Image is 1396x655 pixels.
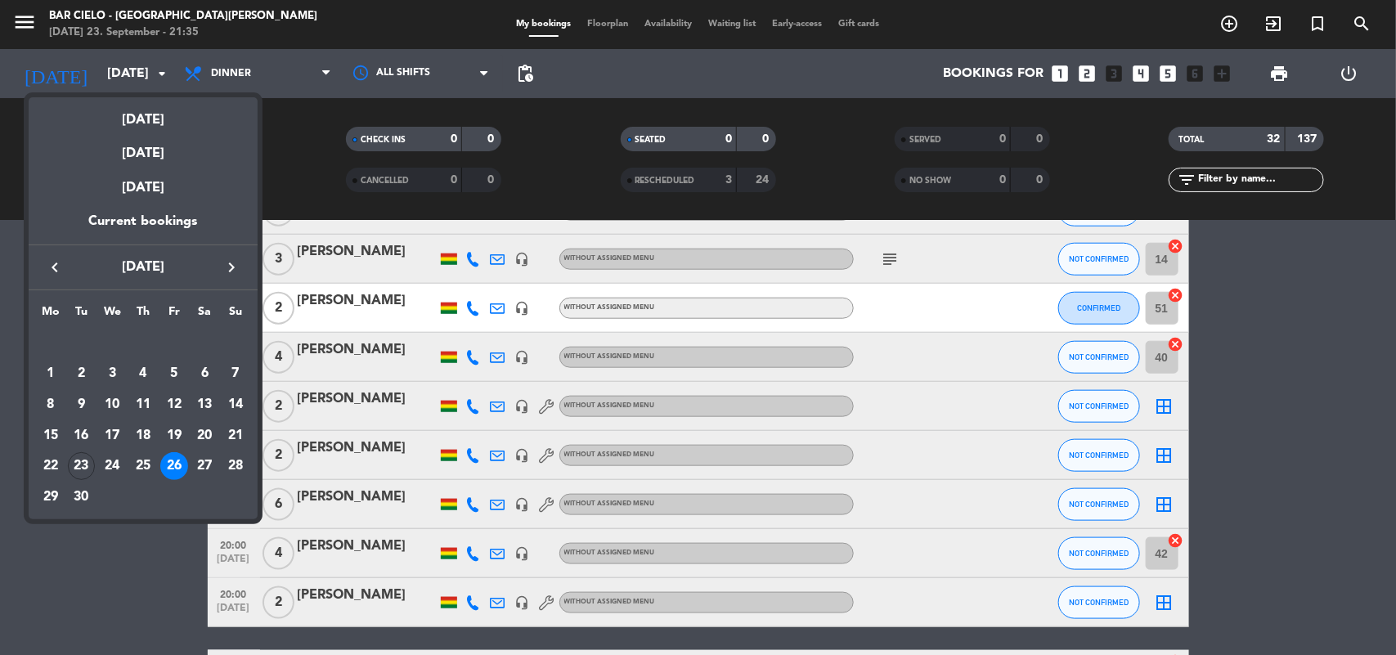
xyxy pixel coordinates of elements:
[160,452,188,480] div: 26
[190,451,221,482] td: September 27, 2025
[68,391,96,419] div: 9
[129,360,157,388] div: 4
[37,422,65,450] div: 15
[29,131,258,164] div: [DATE]
[191,360,218,388] div: 6
[220,389,251,420] td: September 14, 2025
[97,420,128,451] td: September 17, 2025
[37,360,65,388] div: 1
[35,451,66,482] td: September 22, 2025
[159,303,190,328] th: Friday
[66,303,97,328] th: Tuesday
[191,452,218,480] div: 27
[70,257,217,278] span: [DATE]
[98,360,126,388] div: 3
[129,452,157,480] div: 25
[68,360,96,388] div: 2
[220,358,251,389] td: September 7, 2025
[222,452,249,480] div: 28
[66,389,97,420] td: September 9, 2025
[220,420,251,451] td: September 21, 2025
[35,389,66,420] td: September 8, 2025
[45,258,65,277] i: keyboard_arrow_left
[220,303,251,328] th: Sunday
[98,391,126,419] div: 10
[68,422,96,450] div: 16
[35,358,66,389] td: September 1, 2025
[128,451,159,482] td: September 25, 2025
[190,358,221,389] td: September 6, 2025
[128,358,159,389] td: September 4, 2025
[222,422,249,450] div: 21
[66,420,97,451] td: September 16, 2025
[220,451,251,482] td: September 28, 2025
[128,303,159,328] th: Thursday
[97,389,128,420] td: September 10, 2025
[37,391,65,419] div: 8
[66,451,97,482] td: September 23, 2025
[35,482,66,513] td: September 29, 2025
[97,451,128,482] td: September 24, 2025
[40,257,70,278] button: keyboard_arrow_left
[129,422,157,450] div: 18
[29,211,258,245] div: Current bookings
[128,420,159,451] td: September 18, 2025
[159,358,190,389] td: September 5, 2025
[160,422,188,450] div: 19
[29,165,258,211] div: [DATE]
[159,420,190,451] td: September 19, 2025
[191,391,218,419] div: 13
[190,420,221,451] td: September 20, 2025
[128,389,159,420] td: September 11, 2025
[37,483,65,511] div: 29
[222,258,241,277] i: keyboard_arrow_right
[35,420,66,451] td: September 15, 2025
[98,452,126,480] div: 24
[159,451,190,482] td: September 26, 2025
[222,391,249,419] div: 14
[160,360,188,388] div: 5
[29,97,258,131] div: [DATE]
[159,389,190,420] td: September 12, 2025
[160,391,188,419] div: 12
[97,303,128,328] th: Wednesday
[222,360,249,388] div: 7
[68,452,96,480] div: 23
[190,389,221,420] td: September 13, 2025
[66,358,97,389] td: September 2, 2025
[35,303,66,328] th: Monday
[35,328,251,359] td: SEP
[98,422,126,450] div: 17
[66,482,97,513] td: September 30, 2025
[217,257,246,278] button: keyboard_arrow_right
[191,422,218,450] div: 20
[68,483,96,511] div: 30
[97,358,128,389] td: September 3, 2025
[37,452,65,480] div: 22
[129,391,157,419] div: 11
[190,303,221,328] th: Saturday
